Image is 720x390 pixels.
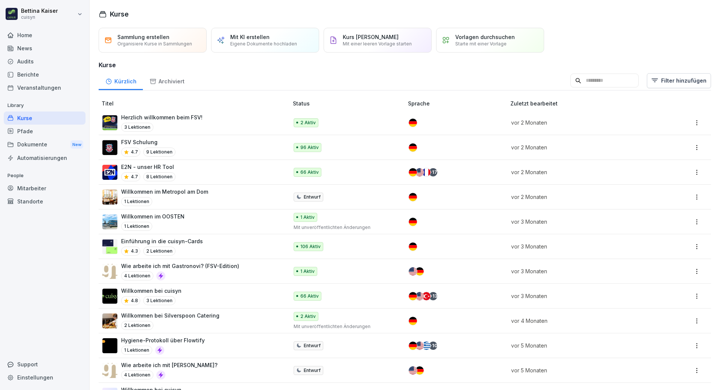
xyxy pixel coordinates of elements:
p: 1 Aktiv [300,214,315,221]
a: Berichte [4,68,85,81]
a: News [4,42,85,55]
img: d9cg4ozm5i3lmr7kggjym0q8.png [102,338,117,353]
p: Mit einer leeren Vorlage starten [343,41,412,47]
img: fr.svg [422,168,430,176]
p: Titel [102,99,290,107]
a: Einstellungen [4,371,85,384]
p: 8 Lektionen [143,172,175,181]
p: 2 Aktiv [300,119,316,126]
p: vor 2 Monaten [511,119,651,126]
img: cw64uprnppv25cwe2ag2tbwy.png [102,140,117,155]
img: de.svg [409,342,417,350]
div: Dokumente [4,138,85,152]
a: DokumenteNew [4,138,85,152]
img: ix1ykoc2zihs2snthutkekki.png [102,214,117,229]
p: Wie arbeite ich mit Gastronovi? (FSV-Edition) [121,262,239,270]
p: vor 3 Monaten [511,267,651,275]
p: Hygiene-Protokoll über Flowtify [121,336,205,344]
p: Eigene Dokumente hochladen [230,41,297,47]
div: Automatisierungen [4,151,85,164]
p: 3 Lektionen [143,296,175,305]
img: s6pfjskuklashkyuj0y7hdnf.png [102,313,117,328]
img: gr.svg [422,342,430,350]
img: v3waek6d9s64spglai58xorv.png [102,289,117,304]
p: vor 5 Monaten [511,366,651,374]
p: 106 Aktiv [300,243,321,250]
div: + 10 [429,342,437,350]
a: Standorte [4,195,85,208]
img: us.svg [415,168,424,176]
img: de.svg [409,292,417,300]
p: 2 Lektionen [143,247,175,256]
p: Entwurf [304,342,321,349]
img: de.svg [409,242,417,251]
p: Willkommen im OOSTEN [121,212,184,220]
p: 4.7 [131,173,138,180]
p: Willkommen bei cuisyn [121,287,181,295]
a: Veranstaltungen [4,81,85,94]
p: 66 Aktiv [300,169,319,176]
p: vor 2 Monaten [511,143,651,151]
p: 2 Aktiv [300,313,316,320]
p: People [4,170,85,182]
p: Bettina Kaiser [21,8,58,14]
img: q025270qoffclbg98vwiajx6.png [102,165,117,180]
p: 1 Aktiv [300,268,315,275]
p: vor 2 Monaten [511,193,651,201]
div: Kürzlich [99,71,143,90]
img: c1vosdem0wfozm16sovb39mh.png [102,239,117,254]
p: vor 3 Monaten [511,242,651,250]
p: vor 3 Monaten [511,218,651,226]
p: 1 Lektionen [121,197,152,206]
a: Kurse [4,111,85,125]
p: Status [293,99,405,107]
p: vor 3 Monaten [511,292,651,300]
img: de.svg [415,267,424,276]
p: Sprache [408,99,507,107]
p: Herzlich willkommen beim FSV! [121,113,202,121]
img: us.svg [409,267,417,276]
a: Archiviert [143,71,191,90]
p: Mit KI erstellen [230,34,270,40]
p: 2 Lektionen [121,321,153,330]
p: Mit unveröffentlichten Änderungen [294,323,396,330]
p: Wie arbeite ich mit [PERSON_NAME]? [121,361,217,369]
div: Support [4,358,85,371]
h1: Kurse [110,9,129,19]
div: + 13 [429,292,437,300]
div: Pfade [4,125,85,138]
img: us.svg [415,292,424,300]
h3: Kurse [99,60,711,69]
p: vor 4 Monaten [511,317,651,325]
p: vor 5 Monaten [511,342,651,349]
img: de.svg [409,119,417,127]
p: 96 Aktiv [300,144,319,151]
p: Zuletzt bearbeitet [510,99,660,107]
button: Filter hinzufügen [647,73,711,88]
img: de.svg [409,143,417,152]
img: us.svg [409,366,417,375]
p: Starte mit einer Vorlage [455,41,507,47]
div: Mitarbeiter [4,182,85,195]
a: Audits [4,55,85,68]
p: Library [4,99,85,111]
div: + 17 [429,168,437,176]
p: 4 Lektionen [121,271,153,280]
p: 66 Aktiv [300,293,319,300]
img: j5tzse9oztc65uavxh9ek5hz.png [102,190,117,205]
p: Vorlagen durchsuchen [455,34,515,40]
p: 9 Lektionen [143,148,175,157]
p: 4.3 [131,248,138,254]
img: de.svg [415,366,424,375]
p: Willkommen im Metropol am Dom [121,188,208,196]
a: Home [4,29,85,42]
img: de.svg [409,193,417,201]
